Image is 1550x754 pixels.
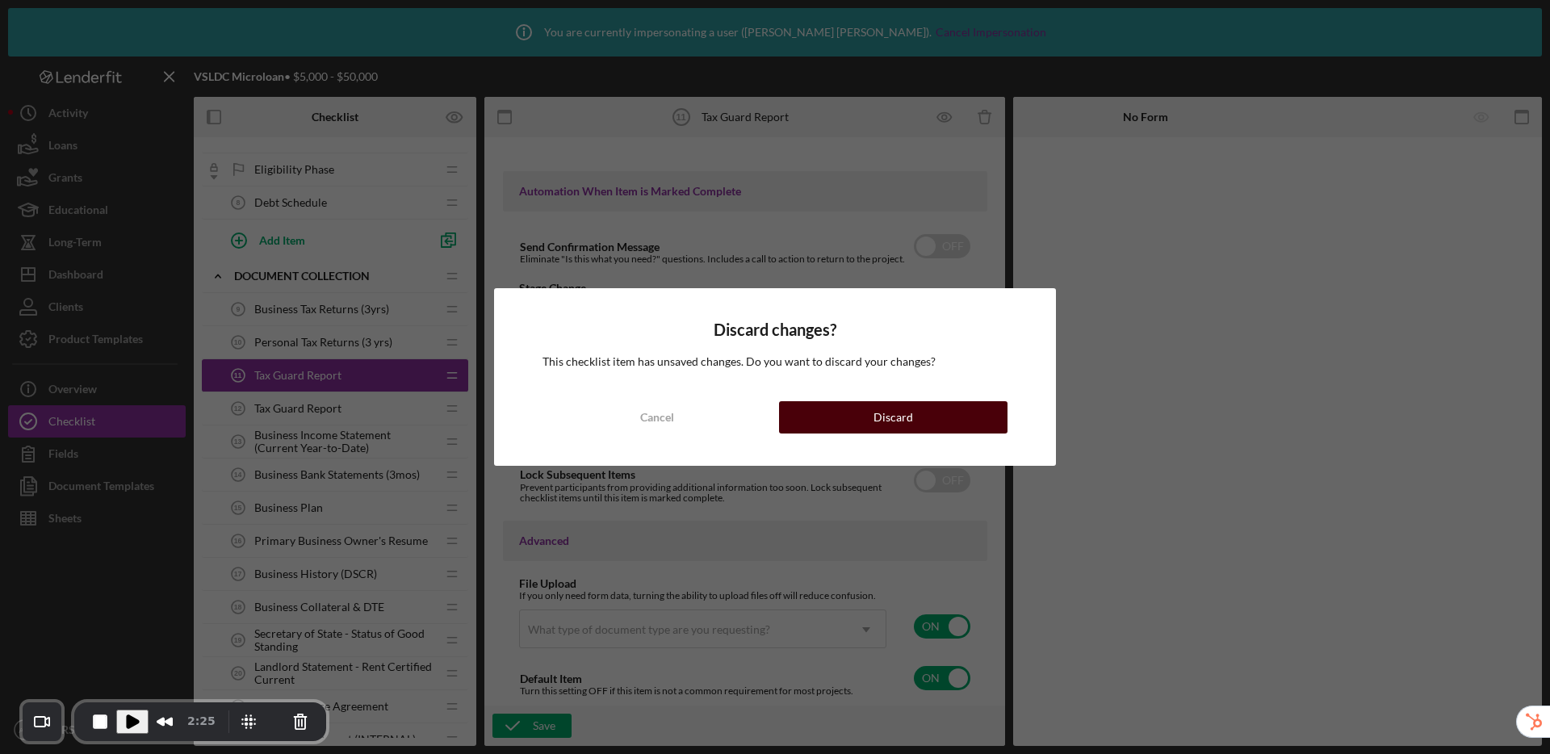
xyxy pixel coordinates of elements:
body: Rich Text Area. Press ALT-0 for help. [13,13,436,49]
h4: Discard changes? [542,320,1007,339]
div: Please download the file provided, review, and sign. Once done, upload this back to the [13,13,436,49]
button: Cancel [542,401,771,434]
div: This checklist item has unsaved changes. Do you want to discard your changes? [542,355,1007,368]
button: Discard [779,401,1007,434]
div: Discard [873,401,913,434]
div: Cancel [640,401,674,434]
